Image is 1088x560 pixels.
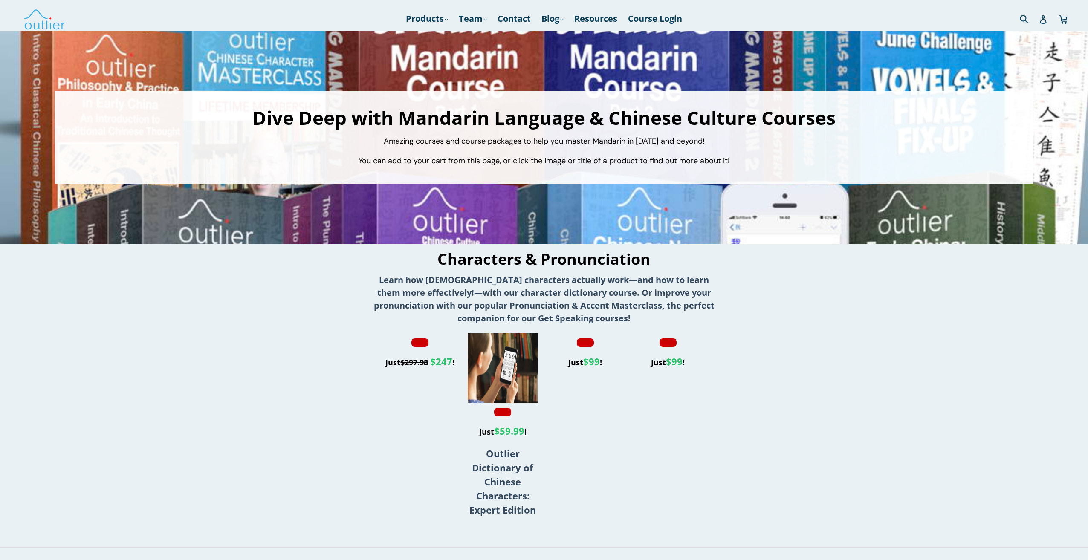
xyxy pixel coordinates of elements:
[666,355,683,368] span: $99
[651,357,685,367] span: Just !
[624,11,686,26] a: Course Login
[537,11,568,26] a: Blog
[23,6,66,31] img: Outlier Linguistics
[469,447,536,517] strong: Outlier Dictionary of Chinese Characters: Expert Edition
[359,156,730,166] span: You can add to your cart from this page, or click the image or title of a product to find out mor...
[583,355,600,368] span: $99
[1018,10,1041,27] input: Search
[469,450,536,516] a: Outlier Dictionary of Chinese Characters: Expert Edition
[493,11,535,26] a: Contact
[454,11,491,26] a: Team
[384,136,705,146] span: Amazing courses and course packages to help you master Mandarin in [DATE] and beyond!
[494,425,524,438] span: $59.99
[479,427,527,437] span: Just !
[402,11,452,26] a: Products
[385,357,454,367] span: Just !
[400,357,428,367] s: $297.98
[568,357,602,367] span: Just !
[570,11,622,26] a: Resources
[430,355,452,368] span: $247
[374,274,715,324] strong: Learn how [DEMOGRAPHIC_DATA] characters actually work—and how to learn them more effectively!—wit...
[63,108,1025,127] h1: Dive Deep with Mandarin Language & Chinese Culture Courses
